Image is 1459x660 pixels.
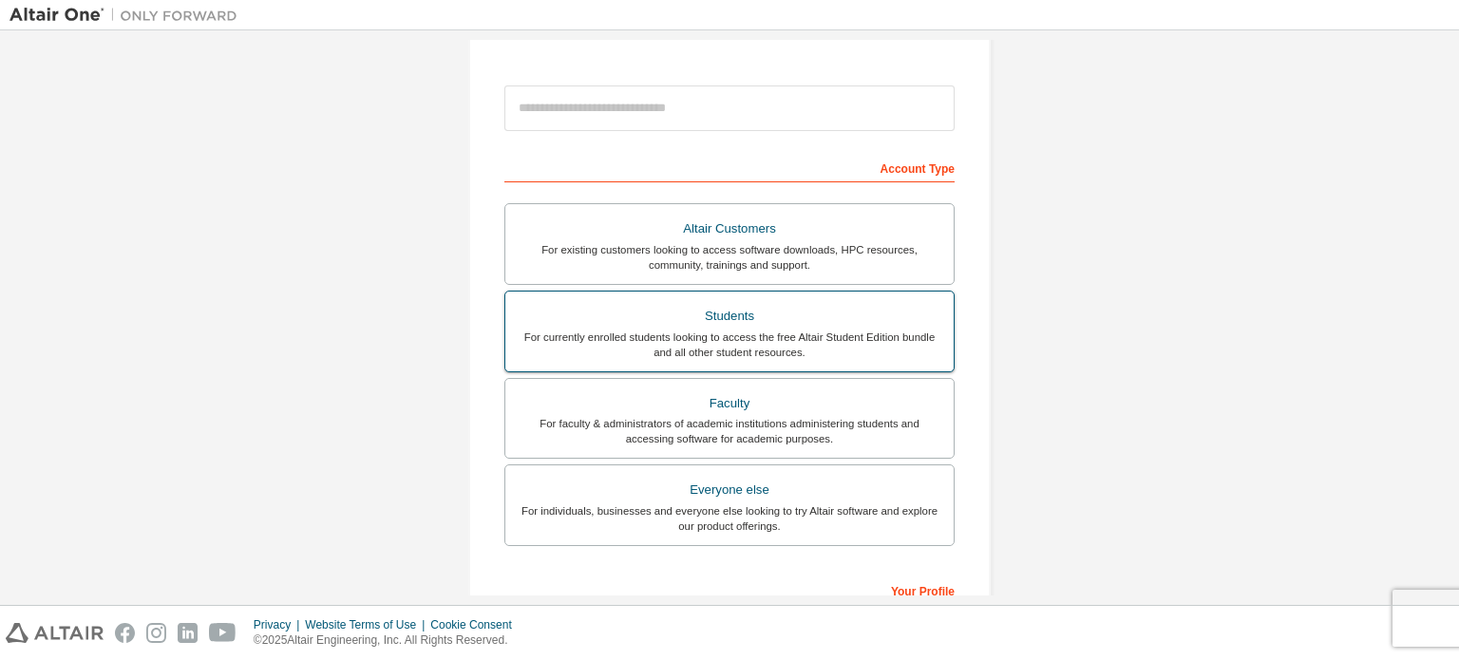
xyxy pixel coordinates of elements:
[517,216,942,242] div: Altair Customers
[178,623,198,643] img: linkedin.svg
[517,503,942,534] div: For individuals, businesses and everyone else looking to try Altair software and explore our prod...
[517,303,942,330] div: Students
[517,330,942,360] div: For currently enrolled students looking to access the free Altair Student Edition bundle and all ...
[115,623,135,643] img: facebook.svg
[305,617,430,632] div: Website Terms of Use
[517,477,942,503] div: Everyone else
[254,632,523,649] p: © 2025 Altair Engineering, Inc. All Rights Reserved.
[146,623,166,643] img: instagram.svg
[6,623,104,643] img: altair_logo.svg
[430,617,522,632] div: Cookie Consent
[504,152,955,182] div: Account Type
[517,390,942,417] div: Faculty
[517,416,942,446] div: For faculty & administrators of academic institutions administering students and accessing softwa...
[517,242,942,273] div: For existing customers looking to access software downloads, HPC resources, community, trainings ...
[9,6,247,25] img: Altair One
[254,617,305,632] div: Privacy
[504,575,955,605] div: Your Profile
[209,623,237,643] img: youtube.svg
